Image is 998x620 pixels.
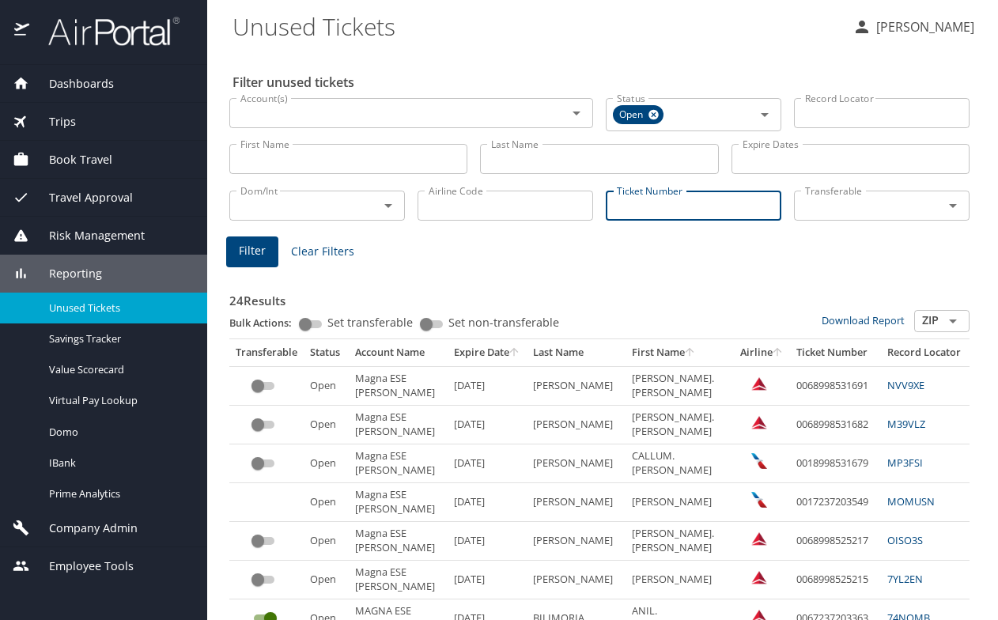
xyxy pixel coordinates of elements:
div: Open [613,105,663,124]
img: Delta Airlines [751,376,767,391]
td: Magna ESE [PERSON_NAME] [349,522,448,561]
img: Delta Airlines [751,531,767,546]
span: Value Scorecard [49,362,188,377]
a: MOMUSN [887,494,935,508]
span: Unused Tickets [49,301,188,316]
span: Trips [29,113,76,130]
td: 0068998525217 [790,522,881,561]
th: First Name [626,339,734,366]
span: Set non-transferable [448,317,559,328]
a: 7YL2EN [887,572,923,586]
td: Open [304,561,349,599]
td: [PERSON_NAME] [626,483,734,522]
a: M39VLZ [887,417,925,431]
span: IBank [49,456,188,471]
img: icon-airportal.png [14,16,31,47]
h2: Filter unused tickets [232,70,973,95]
th: Ticket Number [790,339,881,366]
td: Magna ESE [PERSON_NAME] [349,406,448,444]
span: Travel Approval [29,189,133,206]
button: sort [685,348,696,358]
td: 0018998531679 [790,444,881,483]
td: [PERSON_NAME].[PERSON_NAME] [626,522,734,561]
button: Open [565,102,588,124]
td: Open [304,522,349,561]
span: Employee Tools [29,558,134,575]
button: sort [773,348,784,358]
td: CALLUM.[PERSON_NAME] [626,444,734,483]
td: Magna ESE [PERSON_NAME] [349,366,448,405]
th: Last Name [527,339,626,366]
p: [PERSON_NAME] [871,17,974,36]
span: Savings Tracker [49,331,188,346]
td: 0068998525215 [790,561,881,599]
td: 0017237203549 [790,483,881,522]
img: Delta Airlines [751,414,767,430]
td: [PERSON_NAME] [527,483,626,522]
td: [DATE] [448,444,527,483]
td: Magna ESE [PERSON_NAME] [349,444,448,483]
img: airportal-logo.png [31,16,180,47]
td: 0068998531682 [790,406,881,444]
span: Virtual Pay Lookup [49,393,188,408]
span: Set transferable [327,317,413,328]
td: [DATE] [448,406,527,444]
button: Open [377,195,399,217]
td: [DATE] [448,522,527,561]
img: American Airlines [751,492,767,508]
td: Open [304,483,349,522]
a: MP3FSI [887,456,923,470]
span: Domo [49,425,188,440]
button: Open [942,310,964,332]
span: Filter [239,241,266,261]
button: Open [754,104,776,126]
h1: Unused Tickets [232,2,840,51]
td: [DATE] [448,561,527,599]
a: OISO3S [887,533,923,547]
td: [PERSON_NAME] [626,561,734,599]
td: [PERSON_NAME] [527,561,626,599]
a: Download Report [822,313,905,327]
button: Open [942,195,964,217]
th: Status [304,339,349,366]
img: Delta Airlines [751,569,767,585]
td: Open [304,406,349,444]
span: Risk Management [29,227,145,244]
button: [PERSON_NAME] [846,13,981,41]
h3: 24 Results [229,282,970,310]
th: Account Name [349,339,448,366]
td: Magna ESE [PERSON_NAME] [349,561,448,599]
th: Airline [734,339,790,366]
td: [PERSON_NAME].[PERSON_NAME] [626,366,734,405]
button: Clear Filters [285,237,361,267]
p: Bulk Actions: [229,316,304,330]
td: [PERSON_NAME].[PERSON_NAME] [626,406,734,444]
span: Reporting [29,265,102,282]
td: [PERSON_NAME] [527,444,626,483]
th: Expire Date [448,339,527,366]
td: [PERSON_NAME] [527,406,626,444]
td: Magna ESE [PERSON_NAME] [349,483,448,522]
div: Transferable [236,346,297,360]
td: [PERSON_NAME] [527,522,626,561]
span: Clear Filters [291,242,354,262]
td: Open [304,366,349,405]
td: [PERSON_NAME] [527,366,626,405]
button: Filter [226,236,278,267]
span: Company Admin [29,520,138,537]
td: 0068998531691 [790,366,881,405]
button: sort [509,348,520,358]
a: NVV9XE [887,378,924,392]
img: American Airlines [751,453,767,469]
td: Open [304,444,349,483]
td: [DATE] [448,366,527,405]
span: Book Travel [29,151,112,168]
th: Record Locator [881,339,967,366]
span: Open [613,107,652,123]
span: Dashboards [29,75,114,93]
td: [DATE] [448,483,527,522]
span: Prime Analytics [49,486,188,501]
